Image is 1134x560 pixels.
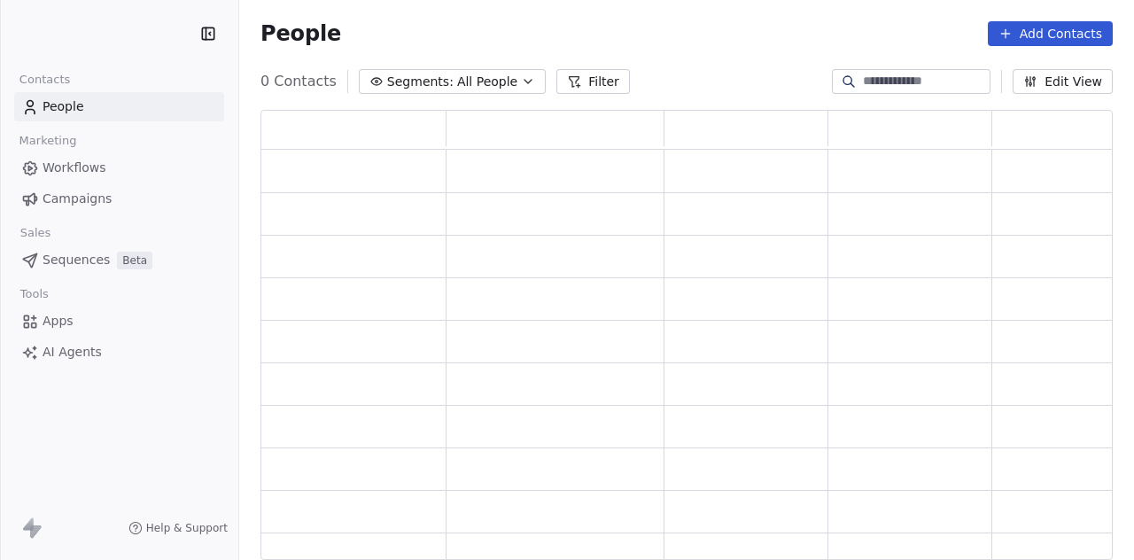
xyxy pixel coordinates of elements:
button: Filter [556,69,630,94]
span: Beta [117,252,152,269]
span: Sales [12,220,58,246]
span: Contacts [12,66,78,93]
span: Sequences [43,251,110,269]
span: AI Agents [43,343,102,362]
span: Segments: [387,73,454,91]
span: All People [457,73,517,91]
span: People [43,97,84,116]
span: Tools [12,281,56,307]
span: People [260,20,341,47]
span: Campaigns [43,190,112,208]
a: Campaigns [14,184,224,214]
button: Add Contacts [988,21,1113,46]
a: Apps [14,307,224,336]
span: Marketing [12,128,84,154]
span: Help & Support [146,521,228,535]
a: People [14,92,224,121]
a: Workflows [14,153,224,183]
a: Help & Support [128,521,228,535]
span: Apps [43,312,74,331]
a: SequencesBeta [14,245,224,275]
a: AI Agents [14,338,224,367]
span: 0 Contacts [260,71,337,92]
span: Workflows [43,159,106,177]
button: Edit View [1013,69,1113,94]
